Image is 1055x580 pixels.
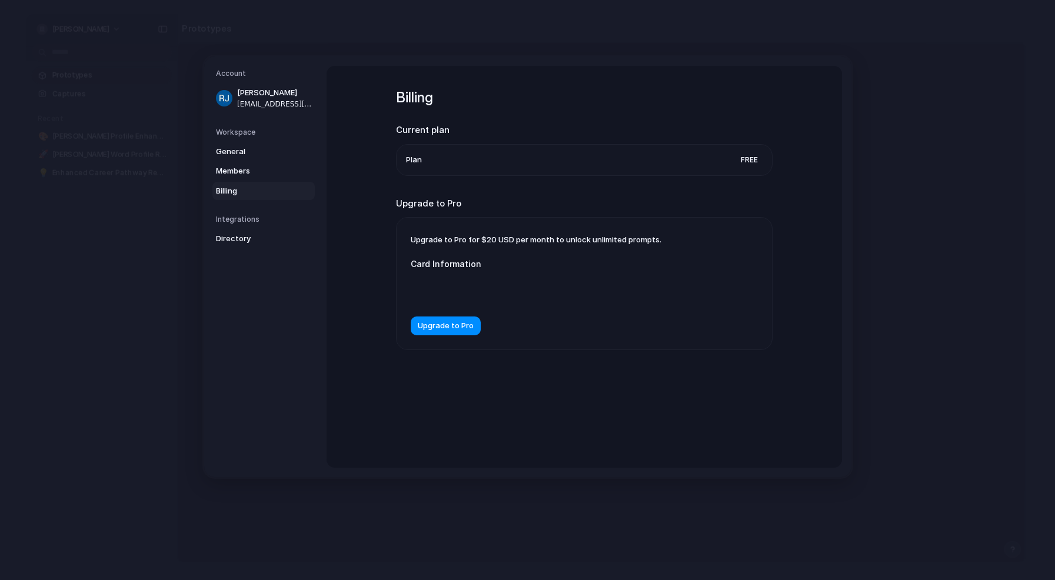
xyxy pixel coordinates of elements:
a: Members [212,162,315,181]
a: General [212,142,315,161]
a: [PERSON_NAME][EMAIL_ADDRESS][DOMAIN_NAME] [212,84,315,113]
a: Billing [212,182,315,201]
span: Free [736,154,763,166]
iframe: Secure card payment input frame [420,284,637,295]
span: Members [216,165,291,177]
span: [EMAIL_ADDRESS][DOMAIN_NAME] [237,99,312,109]
h1: Billing [396,87,773,108]
h2: Upgrade to Pro [396,197,773,211]
span: Billing [216,185,291,197]
h5: Workspace [216,127,315,138]
h2: Current plan [396,124,773,137]
span: General [216,146,291,158]
span: Upgrade to Pro [418,321,474,332]
h5: Account [216,68,315,79]
span: Upgrade to Pro for $20 USD per month to unlock unlimited prompts. [411,235,661,244]
span: Directory [216,233,291,245]
button: Upgrade to Pro [411,316,481,335]
h5: Integrations [216,214,315,225]
span: Plan [406,154,422,166]
span: [PERSON_NAME] [237,87,312,99]
a: Directory [212,229,315,248]
label: Card Information [411,258,646,270]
